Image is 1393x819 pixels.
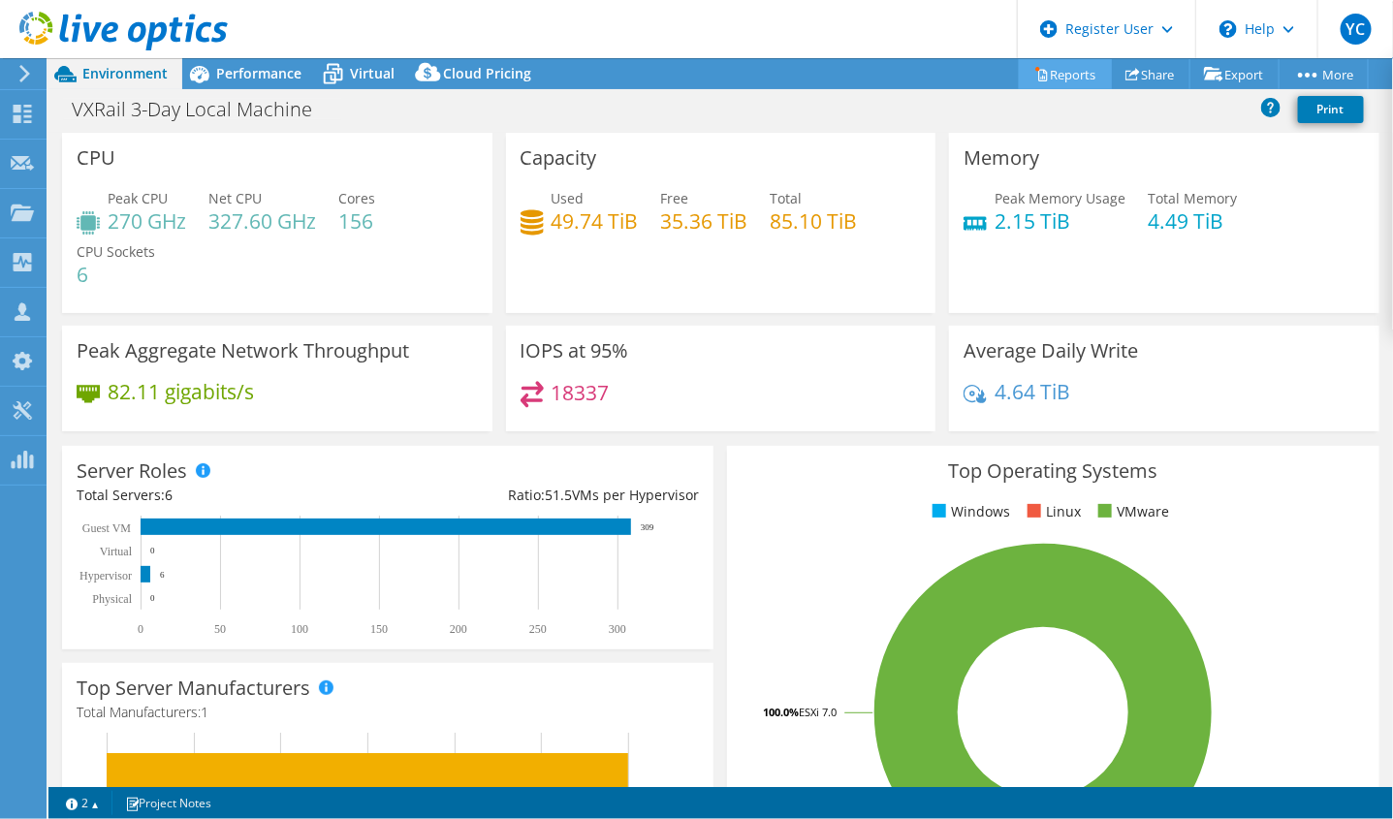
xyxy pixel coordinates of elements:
span: Peak CPU [108,189,168,207]
text: 200 [450,622,467,636]
h4: 270 GHz [108,210,186,232]
h4: 2.15 TiB [995,210,1125,232]
text: Hypervisor [79,569,132,583]
text: 0 [138,622,143,636]
h4: 85.10 TiB [771,210,858,232]
h3: Top Server Manufacturers [77,677,310,699]
h4: 4.64 TiB [995,381,1070,402]
span: 51.5 [545,486,572,504]
text: Virtual [100,545,133,558]
span: CPU Sockets [77,242,155,261]
a: More [1279,59,1369,89]
text: 250 [529,622,547,636]
a: Export [1189,59,1280,89]
text: 0 [150,593,155,603]
span: Performance [216,64,301,82]
text: 0 [150,546,155,555]
h3: Top Operating Systems [742,460,1364,482]
li: VMware [1093,501,1169,522]
h3: Server Roles [77,460,187,482]
a: 2 [52,791,112,815]
tspan: 100.0% [763,705,799,719]
h4: 82.11 gigabits/s [108,381,254,402]
text: Guest VM [82,521,131,535]
span: YC [1341,14,1372,45]
h3: Peak Aggregate Network Throughput [77,340,409,362]
span: Net CPU [208,189,262,207]
text: 150 [370,622,388,636]
h4: 156 [338,210,375,232]
text: 50 [214,622,226,636]
h4: 327.60 GHz [208,210,316,232]
li: Windows [928,501,1010,522]
h3: IOPS at 95% [521,340,629,362]
a: Project Notes [111,791,225,815]
span: Total Memory [1148,189,1237,207]
text: 6 [160,570,165,580]
h3: CPU [77,147,115,169]
span: 1 [201,703,208,721]
span: Total [771,189,803,207]
a: Reports [1019,59,1112,89]
h1: VXRail 3-Day Local Machine [63,99,342,120]
tspan: ESXi 7.0 [799,705,837,719]
a: Print [1298,96,1364,123]
span: Used [552,189,585,207]
h4: 6 [77,264,155,285]
span: 6 [165,486,173,504]
span: Peak Memory Usage [995,189,1125,207]
span: Free [661,189,689,207]
span: Cores [338,189,375,207]
h4: 35.36 TiB [661,210,748,232]
span: Virtual [350,64,395,82]
h3: Average Daily Write [964,340,1138,362]
text: Physical [92,592,132,606]
h4: Total Manufacturers: [77,702,699,723]
text: 100 [291,622,308,636]
text: 300 [609,622,626,636]
h3: Capacity [521,147,597,169]
svg: \n [1219,20,1237,38]
h4: 4.49 TiB [1148,210,1237,232]
h3: Memory [964,147,1039,169]
li: Linux [1023,501,1081,522]
div: Total Servers: [77,485,388,506]
text: 309 [641,522,654,532]
h4: 18337 [552,382,610,403]
div: Ratio: VMs per Hypervisor [388,485,699,506]
span: Environment [82,64,168,82]
span: Cloud Pricing [443,64,531,82]
a: Share [1111,59,1190,89]
h4: 49.74 TiB [552,210,639,232]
